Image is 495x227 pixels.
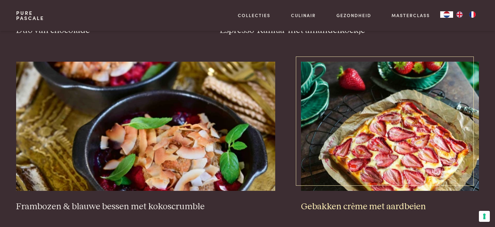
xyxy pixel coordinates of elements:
a: EN [453,11,466,18]
a: Gezondheid [336,12,371,19]
img: Gebakken crème met aardbeien [301,62,479,191]
a: Culinair [291,12,316,19]
h3: Gebakken crème met aardbeien [301,201,479,212]
a: Collecties [238,12,270,19]
a: FR [466,11,479,18]
a: Masterclass [392,12,430,19]
a: Gebakken crème met aardbeien Gebakken crème met aardbeien [301,62,479,212]
a: PurePascale [16,10,44,21]
img: Frambozen & blauwe bessen met kokoscrumble [16,62,276,191]
div: Language [440,11,453,18]
aside: Language selected: Nederlands [440,11,479,18]
button: Uw voorkeuren voor toestemming voor trackingtechnologieën [479,211,490,222]
a: NL [440,11,453,18]
a: Frambozen & blauwe bessen met kokoscrumble Frambozen & blauwe bessen met kokoscrumble [16,62,276,212]
h3: Frambozen & blauwe bessen met kokoscrumble [16,201,276,212]
ul: Language list [453,11,479,18]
